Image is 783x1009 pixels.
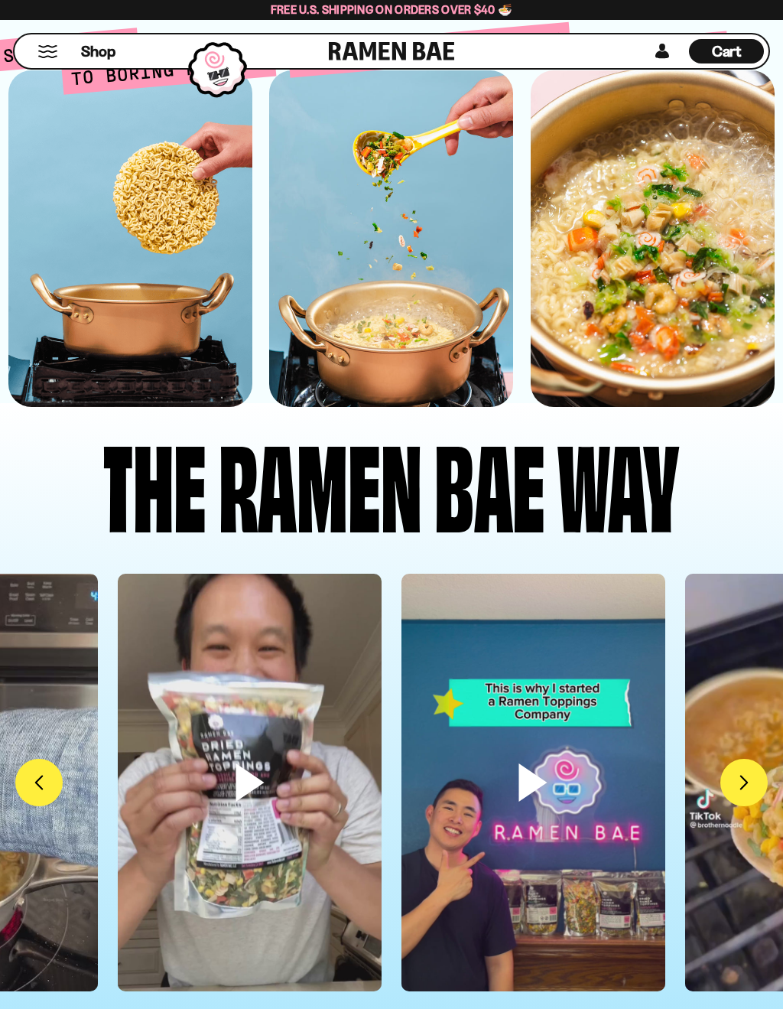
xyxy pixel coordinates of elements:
[434,422,545,539] div: BAE
[81,41,115,62] span: Shop
[81,39,115,63] a: Shop
[712,42,742,60] span: Cart
[689,34,764,68] div: Cart
[271,2,513,17] span: Free U.S. Shipping on Orders over $40 🍜
[720,759,768,806] button: Next
[103,422,206,539] div: THE
[15,759,63,806] button: Previous
[219,422,422,539] div: RAMEN
[557,422,679,539] div: WAY
[37,45,58,58] button: Mobile Menu Trigger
